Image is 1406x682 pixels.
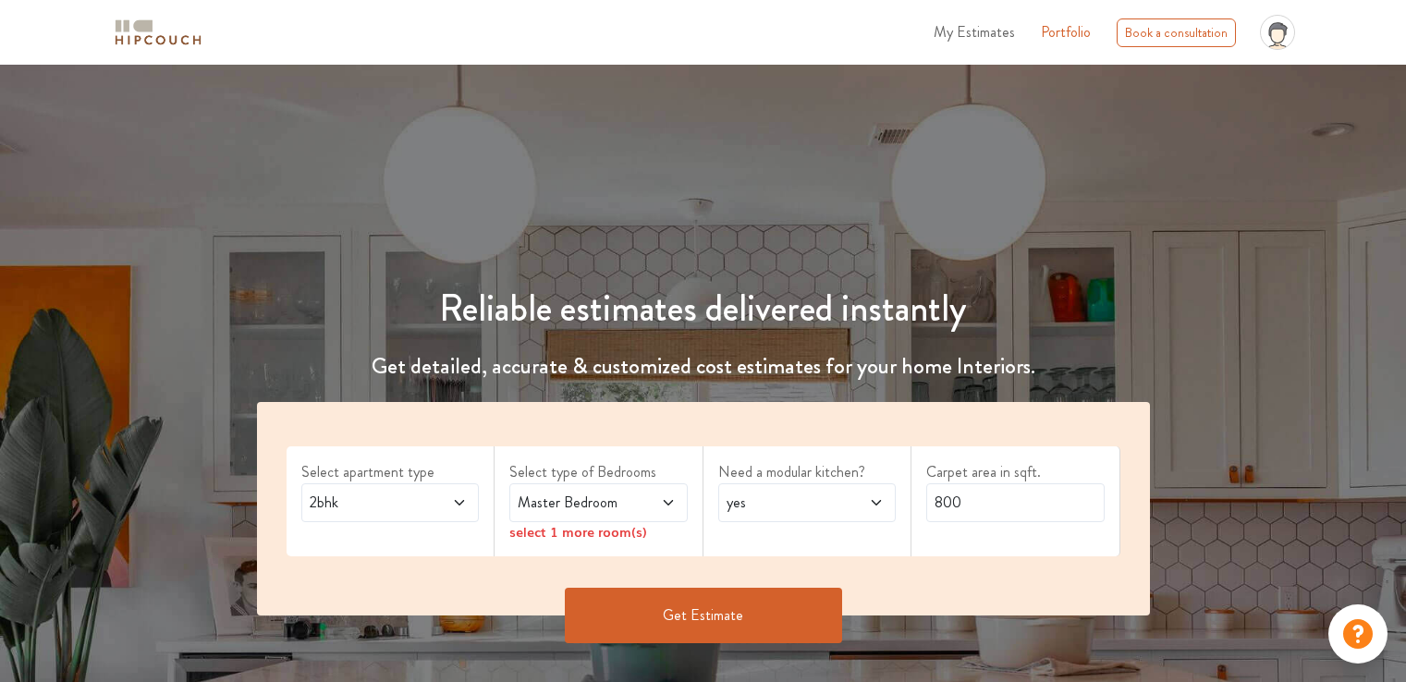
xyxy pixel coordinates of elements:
[112,12,204,54] span: logo-horizontal.svg
[718,461,897,483] label: Need a modular kitchen?
[934,21,1015,43] span: My Estimates
[509,461,688,483] label: Select type of Bedrooms
[246,286,1161,331] h1: Reliable estimates delivered instantly
[1041,21,1091,43] a: Portfolio
[301,461,480,483] label: Select apartment type
[514,492,635,514] span: Master Bedroom
[306,492,427,514] span: 2bhk
[246,353,1161,380] h4: Get detailed, accurate & customized cost estimates for your home Interiors.
[112,17,204,49] img: logo-horizontal.svg
[509,522,688,542] div: select 1 more room(s)
[926,461,1105,483] label: Carpet area in sqft.
[565,588,842,643] button: Get Estimate
[1117,18,1236,47] div: Book a consultation
[926,483,1105,522] input: Enter area sqft
[723,492,844,514] span: yes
